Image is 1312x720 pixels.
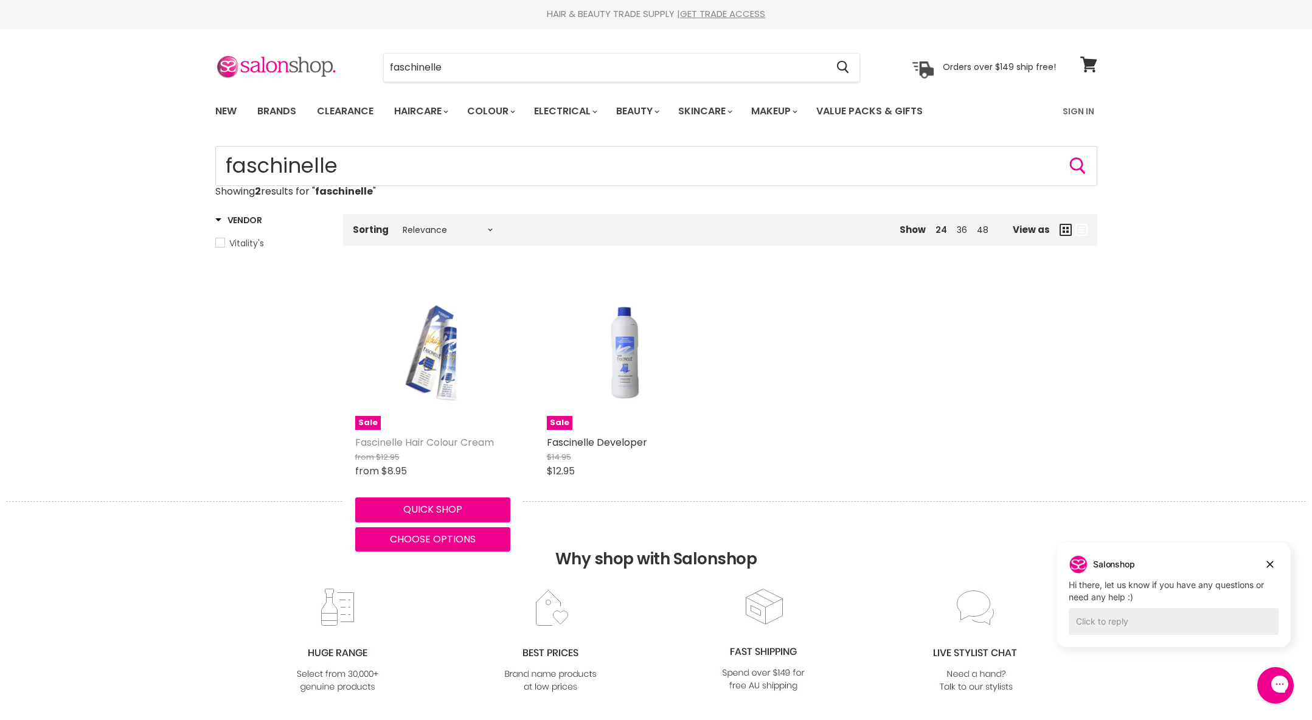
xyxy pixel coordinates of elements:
a: Clearance [308,99,383,124]
a: Sign In [1055,99,1102,124]
a: 24 [935,224,947,236]
span: Sale [547,416,572,430]
h2: Why shop with Salonshop [6,501,1306,587]
button: Quick shop [355,497,510,522]
h3: Vendor [215,214,262,226]
span: Sale [355,416,381,430]
span: from [355,464,379,478]
ul: Main menu [206,94,994,129]
strong: faschinelle [315,184,373,198]
div: HAIR & BEAUTY TRADE SUPPLY | [200,8,1112,20]
span: $12.95 [547,464,575,478]
img: fast.jpg [714,587,813,693]
img: range2_8cf790d4-220e-469f-917d-a18fed3854b6.jpg [288,588,387,694]
span: $14.95 [547,451,571,463]
span: Show [900,223,926,236]
a: Fascinelle Hair Colour Cream [355,435,494,449]
p: Showing results for " " [215,186,1097,197]
form: Product [383,53,860,82]
input: Search [384,54,827,81]
a: Makeup [742,99,805,124]
a: Fascinelle Hair Colour CreamSale [355,275,510,430]
button: Search [827,54,859,81]
iframe: Gorgias live chat messenger [1251,663,1300,708]
button: Choose options [355,527,510,552]
span: View as [1013,224,1050,235]
img: Fascinelle Hair Colour Cream [381,275,484,430]
p: Orders over $149 ship free! [943,61,1056,72]
a: Fascinelle Developer [547,435,647,449]
a: GET TRADE ACCESS [680,7,765,20]
a: Colour [458,99,522,124]
label: Sorting [353,224,389,235]
a: New [206,99,246,124]
form: Product [215,146,1097,186]
span: $12.95 [376,451,400,463]
img: chat_c0a1c8f7-3133-4fc6-855f-7264552747f6.jpg [927,588,1026,694]
img: prices.jpg [501,588,600,694]
a: Brands [248,99,305,124]
a: Vitality's [215,237,328,250]
a: Fascinelle DeveloperSale [547,275,702,430]
a: Skincare [669,99,740,124]
span: from [355,451,374,463]
a: 36 [957,224,967,236]
a: Haircare [385,99,456,124]
span: $8.95 [381,464,407,478]
strong: 2 [255,184,261,198]
a: Beauty [607,99,667,124]
span: Vitality's [229,237,264,249]
img: Fascinelle Developer [572,275,676,430]
a: 48 [977,224,988,236]
nav: Main [200,94,1112,129]
input: Search [215,146,1097,186]
button: Search [1068,156,1088,176]
span: Choose options [390,532,476,546]
iframe: Gorgias live chat campaigns [1047,541,1300,665]
a: Electrical [525,99,605,124]
a: Value Packs & Gifts [807,99,932,124]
